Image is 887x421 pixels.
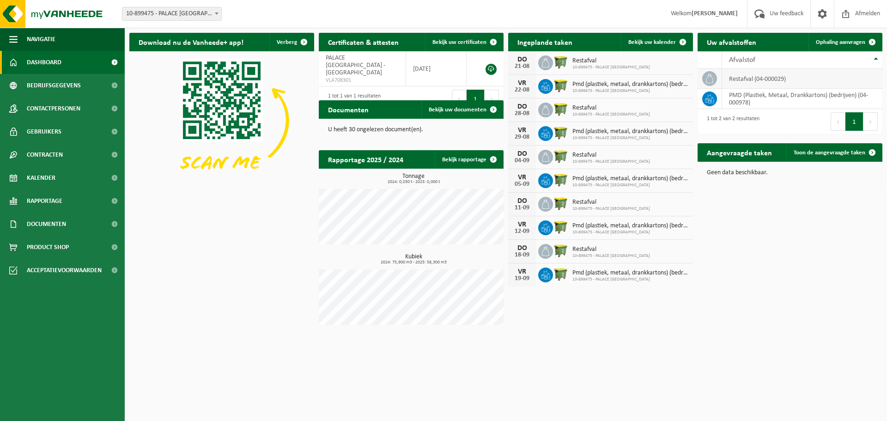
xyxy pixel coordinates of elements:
[452,90,467,108] button: Previous
[429,107,486,113] span: Bekijk uw documenten
[421,100,503,119] a: Bekijk uw documenten
[513,221,531,228] div: VR
[702,111,759,132] div: 1 tot 2 van 2 resultaten
[722,89,882,109] td: PMD (Plastiek, Metaal, Drankkartons) (bedrijven) (04-000978)
[513,181,531,188] div: 05-09
[269,33,313,51] button: Verberg
[319,100,378,118] h2: Documenten
[513,252,531,258] div: 18-09
[831,112,845,131] button: Previous
[572,128,688,135] span: Pmd (plastiek, metaal, drankkartons) (bedrijven)
[513,268,531,275] div: VR
[27,236,69,259] span: Product Shop
[323,173,504,184] h3: Tonnage
[513,87,531,93] div: 22-08
[572,183,688,188] span: 10-899475 - PALACE [GEOGRAPHIC_DATA]
[27,166,55,189] span: Kalender
[485,90,499,108] button: Next
[553,266,569,282] img: WB-1100-HPE-GN-51
[122,7,221,20] span: 10-899475 - PALACE NV - AALST
[553,78,569,93] img: WB-1100-HPE-GN-51
[27,74,81,97] span: Bedrijfsgegevens
[277,39,297,45] span: Verberg
[572,57,650,65] span: Restafval
[621,33,692,51] a: Bekijk uw kalender
[794,150,865,156] span: Toon de aangevraagde taken
[572,152,650,159] span: Restafval
[553,125,569,140] img: WB-1100-HPE-GN-51
[323,260,504,265] span: 2024: 75,900 m3 - 2025: 58,300 m3
[508,33,582,51] h2: Ingeplande taken
[553,219,569,235] img: WB-1100-HPE-GN-51
[572,175,688,183] span: Pmd (plastiek, metaal, drankkartons) (bedrijven)
[553,101,569,117] img: WB-1100-HPE-GN-51
[572,199,650,206] span: Restafval
[786,143,881,162] a: Toon de aangevraagde taken
[435,150,503,169] a: Bekijk rapportage
[425,33,503,51] a: Bekijk uw certificaten
[513,275,531,282] div: 19-09
[326,55,385,76] span: PALACE [GEOGRAPHIC_DATA] - [GEOGRAPHIC_DATA]
[572,246,650,253] span: Restafval
[27,213,66,236] span: Documenten
[432,39,486,45] span: Bekijk uw certificaten
[553,243,569,258] img: WB-1100-HPE-GN-51
[319,150,413,168] h2: Rapportage 2025 / 2024
[572,222,688,230] span: Pmd (plastiek, metaal, drankkartons) (bedrijven)
[326,77,399,84] span: VLA708301
[553,148,569,164] img: WB-1100-HPE-GN-51
[572,277,688,282] span: 10-899475 - PALACE [GEOGRAPHIC_DATA]
[698,143,781,161] h2: Aangevraagde taken
[323,254,504,265] h3: Kubiek
[122,7,222,21] span: 10-899475 - PALACE NV - AALST
[27,120,61,143] span: Gebruikers
[572,135,688,141] span: 10-899475 - PALACE [GEOGRAPHIC_DATA]
[513,63,531,70] div: 21-08
[572,65,650,70] span: 10-899475 - PALACE [GEOGRAPHIC_DATA]
[513,56,531,63] div: DO
[467,90,485,108] button: 1
[27,143,63,166] span: Contracten
[129,33,253,51] h2: Download nu de Vanheede+ app!
[572,206,650,212] span: 10-899475 - PALACE [GEOGRAPHIC_DATA]
[513,127,531,134] div: VR
[572,159,650,165] span: 10-899475 - PALACE [GEOGRAPHIC_DATA]
[323,89,381,109] div: 1 tot 1 van 1 resultaten
[553,172,569,188] img: WB-1100-HPE-GN-51
[698,33,765,51] h2: Uw afvalstoffen
[707,170,873,176] p: Geen data beschikbaar.
[572,253,650,259] span: 10-899475 - PALACE [GEOGRAPHIC_DATA]
[319,33,408,51] h2: Certificaten & attesten
[27,51,61,74] span: Dashboard
[722,69,882,89] td: restafval (04-000029)
[129,51,314,190] img: Download de VHEPlus App
[323,180,504,184] span: 2024: 0,030 t - 2025: 0,000 t
[572,81,688,88] span: Pmd (plastiek, metaal, drankkartons) (bedrijven)
[863,112,878,131] button: Next
[572,269,688,277] span: Pmd (plastiek, metaal, drankkartons) (bedrijven)
[513,205,531,211] div: 11-09
[513,110,531,117] div: 28-08
[729,56,755,64] span: Afvalstof
[513,150,531,158] div: DO
[692,10,738,17] strong: [PERSON_NAME]
[513,174,531,181] div: VR
[513,228,531,235] div: 12-09
[572,230,688,235] span: 10-899475 - PALACE [GEOGRAPHIC_DATA]
[27,28,55,51] span: Navigatie
[27,189,62,213] span: Rapportage
[513,79,531,87] div: VR
[572,104,650,112] span: Restafval
[513,134,531,140] div: 29-08
[513,197,531,205] div: DO
[808,33,881,51] a: Ophaling aanvragen
[513,244,531,252] div: DO
[513,158,531,164] div: 04-09
[553,54,569,70] img: WB-1100-HPE-GN-51
[572,88,688,94] span: 10-899475 - PALACE [GEOGRAPHIC_DATA]
[27,259,102,282] span: Acceptatievoorwaarden
[845,112,863,131] button: 1
[628,39,676,45] span: Bekijk uw kalender
[513,103,531,110] div: DO
[328,127,494,133] p: U heeft 30 ongelezen document(en).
